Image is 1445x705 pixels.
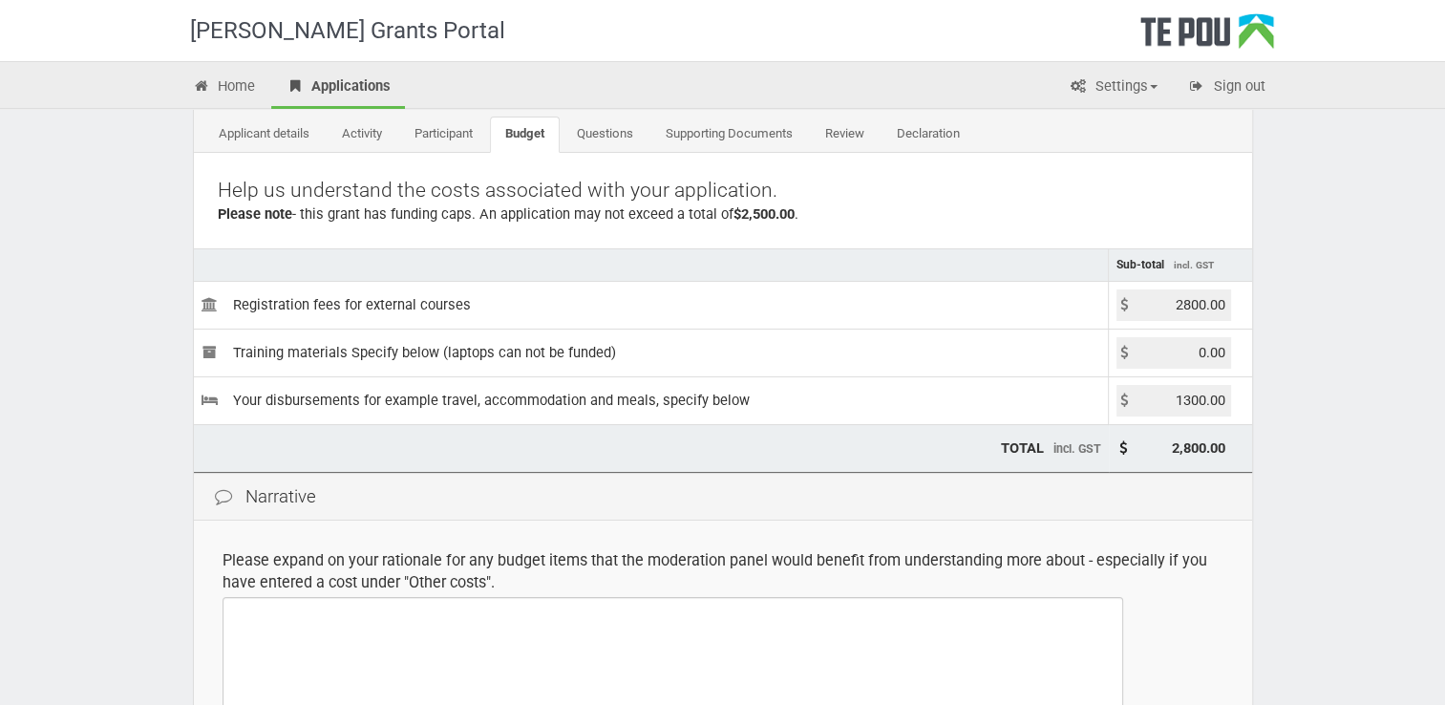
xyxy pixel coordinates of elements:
[810,117,880,153] a: Review
[1174,67,1280,109] a: Sign out
[203,117,325,153] a: Applicant details
[882,117,975,153] a: Declaration
[399,117,488,153] a: Participant
[218,177,1228,204] p: Help us understand the costs associated with your application.
[1053,441,1101,456] span: incl. GST
[194,281,1109,329] td: Registration fees for external courses
[194,473,1252,522] div: Narrative
[271,67,405,109] a: Applications
[1055,67,1172,109] a: Settings
[194,424,1109,472] td: TOTAL
[194,329,1109,376] td: Training materials Specify below (laptops can not be funded)
[218,204,1228,224] div: - this grant has funding caps. An application may not exceed a total of .
[733,205,795,223] b: $2,500.00
[650,117,808,153] a: Supporting Documents
[562,117,648,153] a: Questions
[327,117,397,153] a: Activity
[218,205,292,223] b: Please note
[223,549,1223,593] div: Please expand on your rationale for any budget items that the moderation panel would benefit from...
[194,376,1109,424] td: Your disbursements for example travel, accommodation and meals, specify below
[1109,248,1252,281] td: Sub-total
[490,117,560,153] a: Budget
[1140,13,1274,61] div: Te Pou Logo
[179,67,270,109] a: Home
[1174,260,1214,270] span: incl. GST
